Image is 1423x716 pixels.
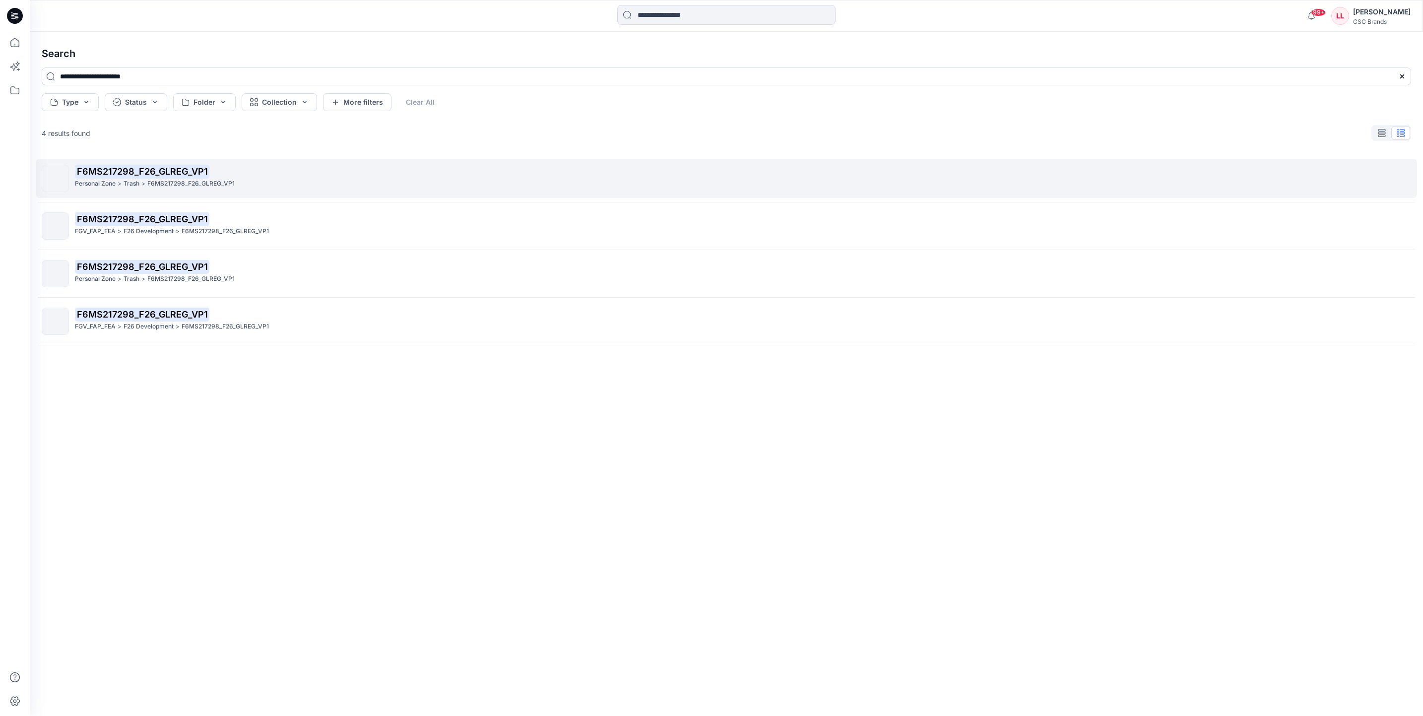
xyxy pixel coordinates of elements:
p: FGV_FAP_FEA [75,322,116,332]
p: > [118,322,122,332]
a: F6MS217298_F26_GLREG_VP1FGV_FAP_FEA>F26 Development>F6MS217298_F26_GLREG_VP1 [36,302,1417,341]
p: Trash [124,179,139,189]
div: CSC Brands [1353,18,1411,25]
p: Trash [124,274,139,284]
button: Collection [242,93,317,111]
p: 4 results found [42,128,90,138]
mark: F6MS217298_F26_GLREG_VP1 [75,307,209,321]
p: F6MS217298_F26_GLREG_VP1 [182,322,269,332]
p: Personal Zone [75,179,116,189]
p: F6MS217298_F26_GLREG_VP1 [182,226,269,237]
p: > [141,179,145,189]
a: F6MS217298_F26_GLREG_VP1Personal Zone>Trash>F6MS217298_F26_GLREG_VP1 [36,254,1417,293]
mark: F6MS217298_F26_GLREG_VP1 [75,164,209,178]
p: > [118,179,122,189]
p: Personal Zone [75,274,116,284]
h4: Search [34,40,1419,67]
p: > [118,274,122,284]
mark: F6MS217298_F26_GLREG_VP1 [75,212,209,226]
p: F26 Development [124,226,174,237]
p: > [118,226,122,237]
button: Type [42,93,99,111]
p: > [176,322,180,332]
p: F26 Development [124,322,174,332]
p: > [176,226,180,237]
a: F6MS217298_F26_GLREG_VP1Personal Zone>Trash>F6MS217298_F26_GLREG_VP1 [36,159,1417,198]
div: [PERSON_NAME] [1353,6,1411,18]
div: LL [1331,7,1349,25]
p: > [141,274,145,284]
p: F6MS217298_F26_GLREG_VP1 [147,274,235,284]
p: FGV_FAP_FEA [75,226,116,237]
p: F6MS217298_F26_GLREG_VP1 [147,179,235,189]
span: 99+ [1311,8,1326,16]
a: F6MS217298_F26_GLREG_VP1FGV_FAP_FEA>F26 Development>F6MS217298_F26_GLREG_VP1 [36,206,1417,246]
mark: F6MS217298_F26_GLREG_VP1 [75,260,209,273]
button: More filters [323,93,391,111]
button: Folder [173,93,236,111]
button: Status [105,93,167,111]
